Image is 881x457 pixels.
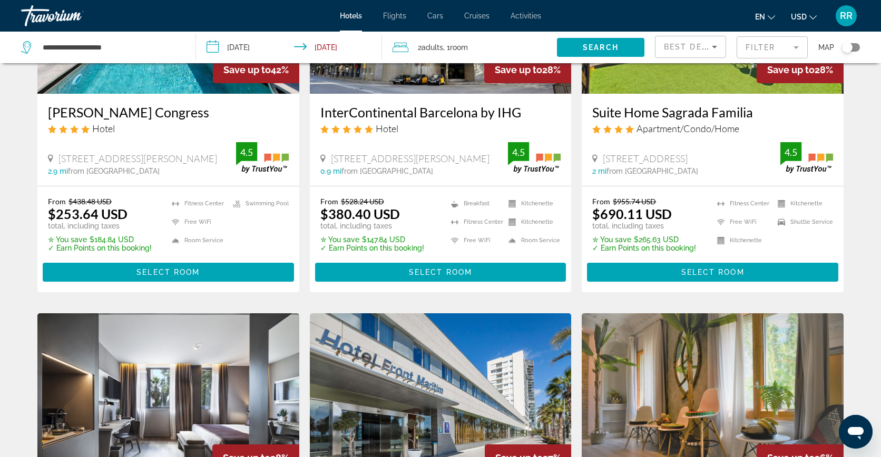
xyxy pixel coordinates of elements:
span: [STREET_ADDRESS] [603,153,688,164]
button: Select Room [587,263,838,282]
li: Shuttle Service [772,215,833,228]
a: Cruises [464,12,490,20]
span: [STREET_ADDRESS][PERSON_NAME] [331,153,490,164]
span: Save up to [767,64,815,75]
span: Save up to [223,64,271,75]
li: Room Service [503,234,561,247]
button: Filter [737,36,808,59]
button: Select Room [43,263,294,282]
a: Flights [383,12,406,20]
span: Hotel [376,123,398,134]
span: 2 [418,40,443,55]
div: 28% [484,56,571,83]
a: Suite Home Sagrada Familia [592,104,833,120]
p: $147.84 USD [320,235,424,244]
span: ✮ You save [592,235,631,244]
del: $955.74 USD [613,197,656,206]
mat-select: Sort by [664,41,717,53]
span: Apartment/Condo/Home [637,123,739,134]
a: Activities [511,12,541,20]
span: From [320,197,338,206]
span: Select Room [681,268,745,276]
span: from [GEOGRAPHIC_DATA] [341,167,433,175]
del: $528.24 USD [341,197,384,206]
button: User Menu [833,5,860,27]
span: USD [791,13,807,21]
p: ✓ Earn Points on this booking! [592,244,696,252]
a: Travorium [21,2,126,29]
span: Select Room [409,268,472,276]
div: 4 star Hotel [48,123,289,134]
span: Search [583,43,619,52]
span: RR [840,11,853,21]
span: 2 mi [592,167,606,175]
li: Kitchenette [503,197,561,210]
ins: $253.64 USD [48,206,128,222]
span: Best Deals [664,43,719,51]
li: Room Service [167,234,228,247]
span: 2.9 mi [48,167,68,175]
p: ✓ Earn Points on this booking! [48,244,152,252]
button: Toggle map [834,43,860,52]
p: total, including taxes [592,222,696,230]
span: ✮ You save [48,235,87,244]
p: $265.63 USD [592,235,696,244]
span: ✮ You save [320,235,359,244]
p: total, including taxes [48,222,152,230]
li: Fitness Center [712,197,772,210]
span: Save up to [495,64,542,75]
a: Select Room [315,265,566,277]
li: Breakfast [446,197,503,210]
div: 42% [213,56,299,83]
a: Select Room [587,265,838,277]
del: $438.48 USD [68,197,112,206]
button: Travelers: 2 adults, 0 children [382,32,557,63]
a: Select Room [43,265,294,277]
li: Swimming Pool [228,197,289,210]
button: Change language [755,9,775,24]
span: from [GEOGRAPHIC_DATA] [606,167,698,175]
ins: $380.40 USD [320,206,400,222]
img: trustyou-badge.svg [508,142,561,173]
span: Room [450,43,468,52]
h3: InterContinental Barcelona by IHG [320,104,561,120]
ins: $690.11 USD [592,206,672,222]
img: trustyou-badge.svg [780,142,833,173]
div: 4 star Apartment [592,123,833,134]
iframe: Button to launch messaging window [839,415,873,449]
span: Hotel [92,123,115,134]
button: Select Room [315,263,566,282]
span: [STREET_ADDRESS][PERSON_NAME] [58,153,217,164]
a: [PERSON_NAME] Congress [48,104,289,120]
li: Kitchenette [503,215,561,228]
span: from [GEOGRAPHIC_DATA] [68,167,160,175]
img: trustyou-badge.svg [236,142,289,173]
span: From [48,197,66,206]
a: Hotels [340,12,362,20]
li: Fitness Center [167,197,228,210]
li: Free WiFi [712,215,772,228]
div: 4.5 [236,146,257,158]
li: Kitchenette [772,197,833,210]
div: 5 star Hotel [320,123,561,134]
div: 4.5 [508,146,529,158]
span: Map [818,40,834,55]
div: 4.5 [780,146,801,158]
button: Search [557,38,644,57]
li: Free WiFi [446,234,503,247]
a: Cars [427,12,443,20]
span: Adults [422,43,443,52]
li: Kitchenette [712,234,772,247]
li: Fitness Center [446,215,503,228]
button: Change currency [791,9,817,24]
li: Free WiFi [167,215,228,228]
span: en [755,13,765,21]
span: 0.9 mi [320,167,341,175]
span: Select Room [136,268,200,276]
